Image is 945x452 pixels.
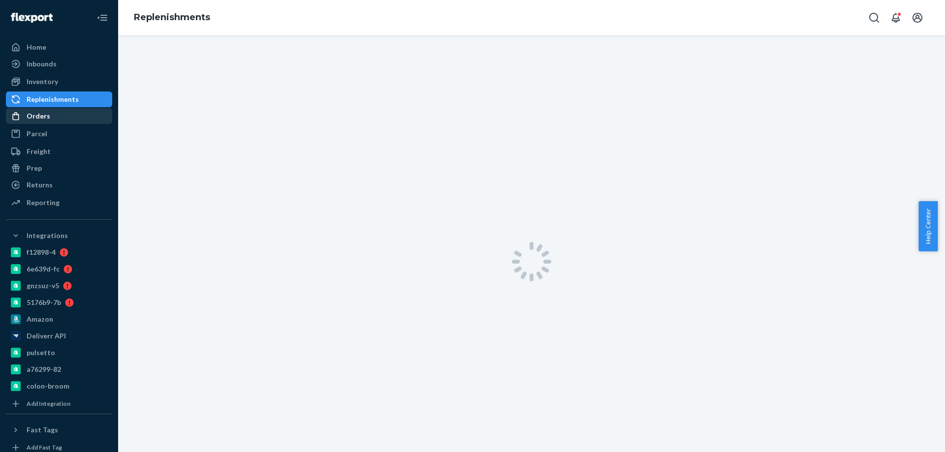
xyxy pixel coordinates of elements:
a: 6e639d-fc [6,261,112,277]
a: Inbounds [6,56,112,72]
div: 5176b9-7b [27,298,61,307]
button: Close Navigation [93,8,112,28]
div: Fast Tags [27,425,58,435]
button: Integrations [6,228,112,243]
a: Returns [6,177,112,193]
div: 6e639d-fc [27,264,60,274]
a: 5176b9-7b [6,295,112,310]
div: Parcel [27,129,47,139]
a: pulsetto [6,345,112,361]
a: Replenishments [6,91,112,107]
div: Home [27,42,46,52]
div: Deliverr API [27,331,66,341]
div: Integrations [27,231,68,241]
a: Orders [6,108,112,124]
a: Deliverr API [6,328,112,344]
div: Freight [27,147,51,156]
a: gnzsuz-v5 [6,278,112,294]
button: Help Center [918,201,938,251]
a: Inventory [6,74,112,90]
a: Add Integration [6,398,112,410]
div: Reporting [27,198,60,208]
a: Amazon [6,311,112,327]
div: Replenishments [27,94,79,104]
div: f12898-4 [27,247,56,257]
div: Prep [27,163,42,173]
div: Returns [27,180,53,190]
div: Add Integration [27,399,70,408]
div: Add Fast Tag [27,443,62,452]
ol: breadcrumbs [126,3,218,32]
div: Inventory [27,77,58,87]
a: Parcel [6,126,112,142]
button: Open Search Box [864,8,884,28]
a: Home [6,39,112,55]
div: gnzsuz-v5 [27,281,59,291]
div: Amazon [27,314,53,324]
button: Open account menu [908,8,927,28]
div: pulsetto [27,348,55,358]
button: Fast Tags [6,422,112,438]
button: Open notifications [886,8,906,28]
div: a76299-82 [27,364,61,374]
div: Inbounds [27,59,57,69]
img: Flexport logo [11,13,53,23]
a: a76299-82 [6,362,112,377]
a: colon-broom [6,378,112,394]
a: Reporting [6,195,112,211]
a: Prep [6,160,112,176]
div: Orders [27,111,50,121]
a: f12898-4 [6,244,112,260]
a: Freight [6,144,112,159]
div: colon-broom [27,381,69,391]
a: Replenishments [134,12,210,23]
